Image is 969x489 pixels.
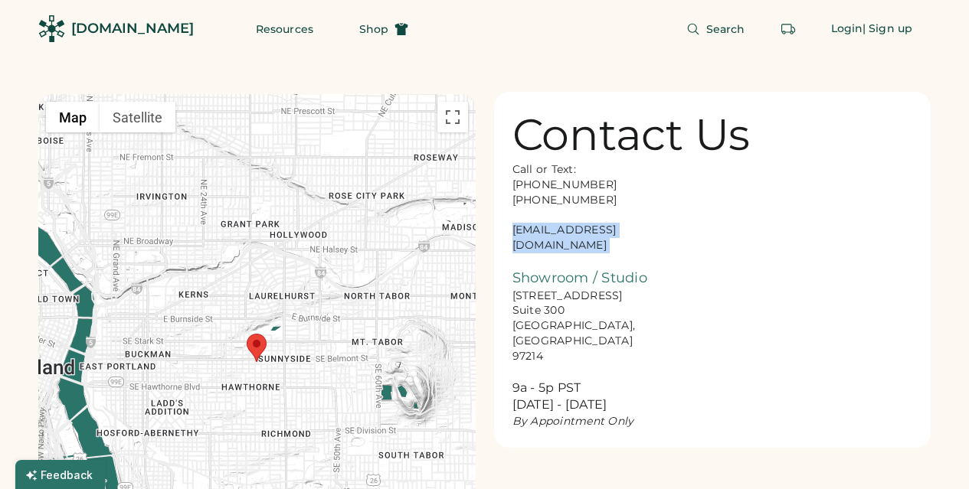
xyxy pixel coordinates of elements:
iframe: Front Chat [896,420,962,486]
button: Toggle fullscreen view [437,102,468,132]
button: Show street map [46,102,100,132]
font: Showroom / Studio [512,269,647,286]
div: Call or Text: [PHONE_NUMBER] [PHONE_NUMBER] [EMAIL_ADDRESS][DOMAIN_NAME] [STREET_ADDRESS] Suite 3... [512,162,666,429]
div: Contact Us [512,110,751,159]
button: Shop [341,14,427,44]
button: Resources [237,14,332,44]
span: Shop [359,24,388,34]
div: [DOMAIN_NAME] [71,19,194,38]
button: Search [668,14,764,44]
div: Login [831,21,863,37]
span: Search [706,24,745,34]
div: | Sign up [863,21,912,37]
font: 9a - 5p PST [DATE] - [DATE] [512,380,607,412]
img: Rendered Logo - Screens [38,15,65,42]
button: Show satellite imagery [100,102,175,132]
em: By Appointment Only [512,414,634,428]
button: Retrieve an order [773,14,804,44]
